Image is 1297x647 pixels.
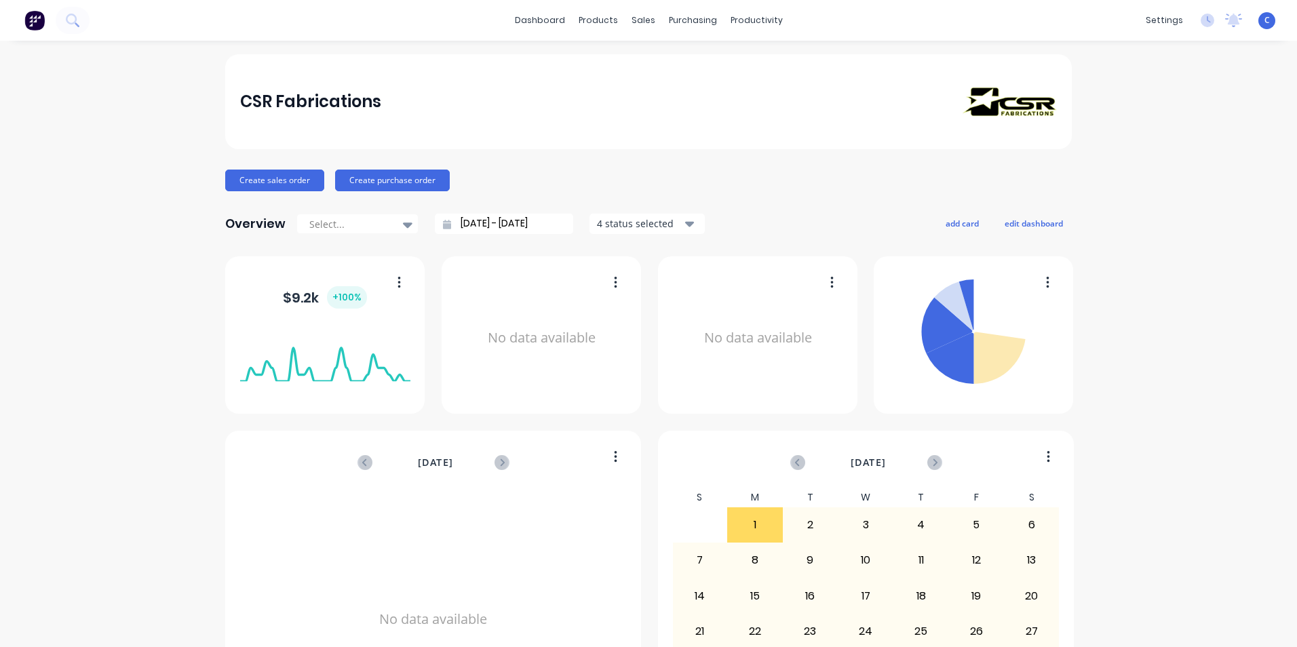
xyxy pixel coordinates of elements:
[283,286,367,309] div: $ 9.2k
[783,579,838,613] div: 16
[893,488,949,507] div: T
[418,455,453,470] span: [DATE]
[937,214,988,232] button: add card
[783,488,838,507] div: T
[948,488,1004,507] div: F
[625,10,662,31] div: sales
[597,216,682,231] div: 4 status selected
[457,274,627,402] div: No data available
[673,543,727,577] div: 7
[894,543,948,577] div: 11
[727,488,783,507] div: M
[673,274,843,402] div: No data available
[996,214,1072,232] button: edit dashboard
[225,210,286,237] div: Overview
[589,214,705,234] button: 4 status selected
[508,10,572,31] a: dashboard
[240,88,381,115] div: CSR Fabrications
[894,579,948,613] div: 18
[225,170,324,191] button: Create sales order
[838,543,893,577] div: 10
[327,286,367,309] div: + 100 %
[673,579,727,613] div: 14
[1139,10,1190,31] div: settings
[1004,488,1060,507] div: S
[724,10,790,31] div: productivity
[728,508,782,542] div: 1
[962,87,1057,116] img: CSR Fabrications
[838,488,893,507] div: W
[572,10,625,31] div: products
[1264,14,1270,26] span: C
[662,10,724,31] div: purchasing
[728,579,782,613] div: 15
[949,508,1003,542] div: 5
[1005,579,1059,613] div: 20
[949,543,1003,577] div: 12
[1005,543,1059,577] div: 13
[894,508,948,542] div: 4
[949,579,1003,613] div: 19
[1005,508,1059,542] div: 6
[672,488,728,507] div: S
[783,508,838,542] div: 2
[728,543,782,577] div: 8
[838,579,893,613] div: 17
[838,508,893,542] div: 3
[335,170,450,191] button: Create purchase order
[24,10,45,31] img: Factory
[783,543,838,577] div: 9
[851,455,886,470] span: [DATE]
